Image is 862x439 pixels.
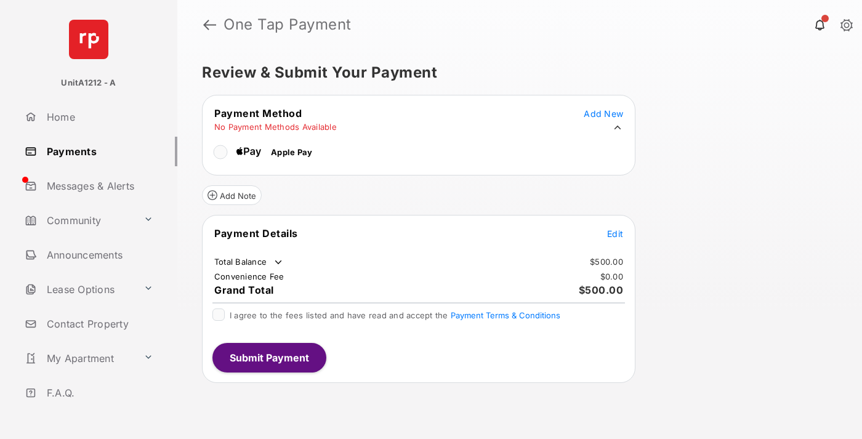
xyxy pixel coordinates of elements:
[20,344,139,373] a: My Apartment
[584,107,623,119] button: Add New
[20,206,139,235] a: Community
[607,227,623,240] button: Edit
[579,284,624,296] span: $500.00
[584,108,623,119] span: Add New
[214,284,274,296] span: Grand Total
[607,228,623,239] span: Edit
[214,271,285,282] td: Convenience Fee
[61,77,116,89] p: UnitA1212 - A
[451,310,560,320] button: I agree to the fees listed and have read and accept the
[214,107,302,119] span: Payment Method
[20,102,177,132] a: Home
[214,227,298,240] span: Payment Details
[600,271,624,282] td: $0.00
[20,378,177,408] a: F.A.Q.
[224,17,352,32] strong: One Tap Payment
[20,137,177,166] a: Payments
[202,185,262,205] button: Add Note
[271,147,312,157] span: Apple Pay
[20,171,177,201] a: Messages & Alerts
[214,256,284,268] td: Total Balance
[20,240,177,270] a: Announcements
[230,310,560,320] span: I agree to the fees listed and have read and accept the
[589,256,624,267] td: $500.00
[214,121,337,132] td: No Payment Methods Available
[202,65,828,80] h5: Review & Submit Your Payment
[20,275,139,304] a: Lease Options
[20,309,177,339] a: Contact Property
[212,343,326,373] button: Submit Payment
[69,20,108,59] img: svg+xml;base64,PHN2ZyB4bWxucz0iaHR0cDovL3d3dy53My5vcmcvMjAwMC9zdmciIHdpZHRoPSI2NCIgaGVpZ2h0PSI2NC...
